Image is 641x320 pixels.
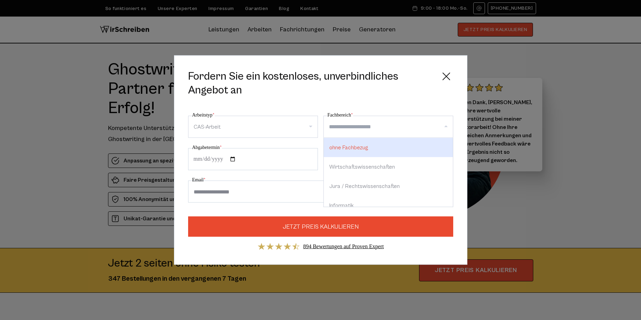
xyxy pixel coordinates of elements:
[192,176,206,184] label: Email
[192,111,215,119] label: Arbeitstyp
[192,143,222,152] label: Abgabetermin
[283,222,359,231] span: JETZT PREIS KALKULIEREN
[324,157,453,177] div: Wirtschaftswissenschaften
[324,177,453,196] div: Jura / Rechtswissenschaften
[188,217,453,237] button: JETZT PREIS KALKULIEREN
[194,121,221,132] div: CAS-Arbeit
[188,70,434,97] span: Fordern Sie ein kostenloses, unverbindliches Angebot an
[324,196,453,215] div: Informatik
[328,111,353,119] label: Fachbereich
[303,243,384,249] a: 894 Bewertungen auf Proven Expert
[324,138,453,157] div: ohne Fachbezug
